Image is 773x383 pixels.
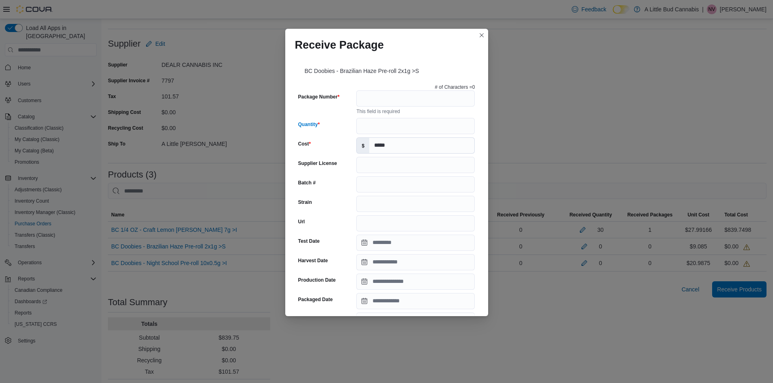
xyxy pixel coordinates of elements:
button: Closes this modal window [477,30,487,40]
label: Supplier License [298,160,337,167]
label: $ [357,138,369,153]
label: Harvest Date [298,257,328,264]
label: Packaged Date [298,296,333,303]
label: Production Date [298,277,336,283]
div: This field is required [356,107,475,115]
label: Url [298,218,305,225]
label: Strain [298,199,312,205]
label: Cost [298,141,311,147]
label: Quantity [298,121,320,128]
input: Press the down key to open a popover containing a calendar. [356,235,475,251]
input: Press the down key to open a popover containing a calendar. [356,293,475,309]
h1: Receive Package [295,39,384,51]
p: # of Characters = 0 [435,84,475,90]
input: Press the down key to open a popover containing a calendar. [356,254,475,270]
label: Batch # [298,180,316,186]
label: Testing Facility [298,316,333,322]
label: Test Date [298,238,320,244]
div: BC Doobies - Brazilian Haze Pre-roll 2x1g >S [295,58,478,81]
label: Package Number [298,94,340,100]
input: Press the down key to open a popover containing a calendar. [356,274,475,290]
